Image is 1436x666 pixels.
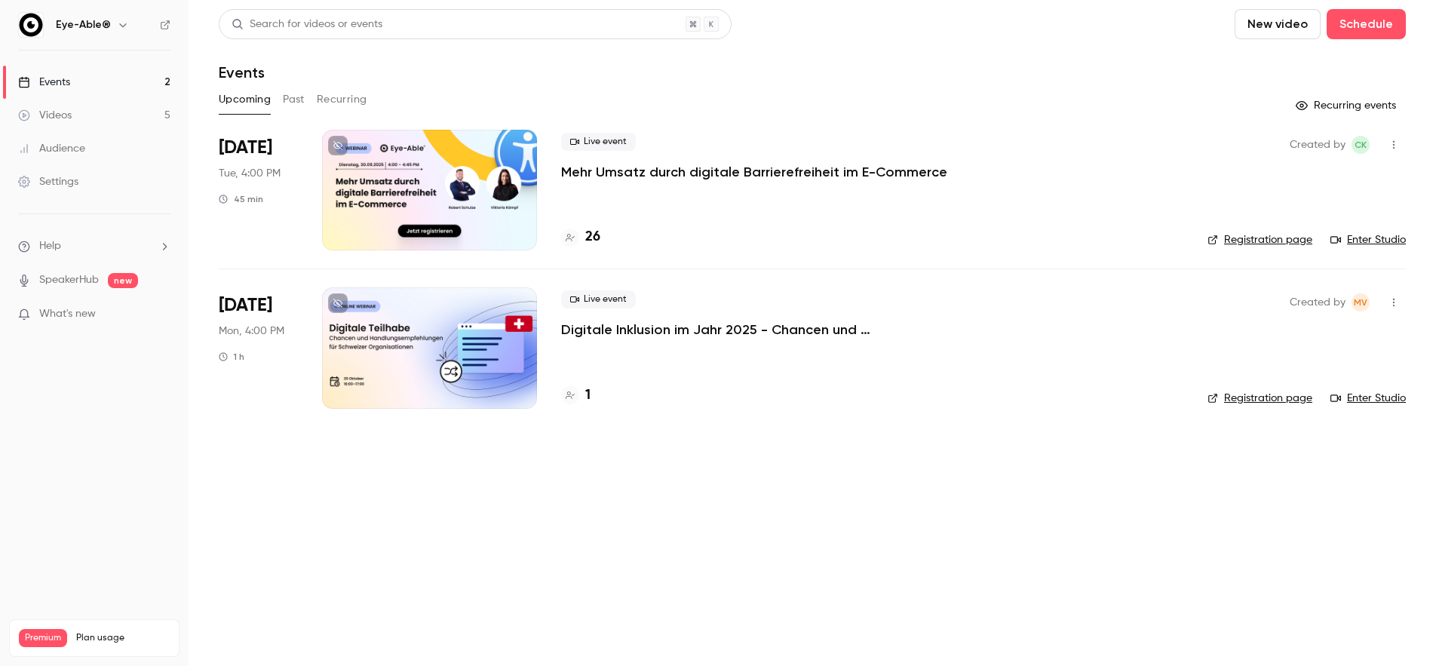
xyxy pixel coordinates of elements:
h4: 26 [585,227,600,247]
button: Recurring [317,87,367,112]
span: Premium [19,629,67,647]
div: Search for videos or events [232,17,382,32]
a: 26 [561,227,600,247]
a: Enter Studio [1330,232,1406,247]
span: Mon, 4:00 PM [219,324,284,339]
h6: Eye-Able® [56,17,111,32]
div: Sep 30 Tue, 4:00 PM (Europe/Berlin) [219,130,298,250]
h4: 1 [585,385,591,406]
div: Settings [18,174,78,189]
span: Created by [1290,136,1345,154]
span: MV [1354,293,1367,312]
div: Events [18,75,70,90]
span: new [108,273,138,288]
button: Past [283,87,305,112]
span: Tue, 4:00 PM [219,166,281,181]
div: Videos [18,108,72,123]
a: Mehr Umsatz durch digitale Barrierefreiheit im E-Commerce [561,163,947,181]
a: Enter Studio [1330,391,1406,406]
span: Plan usage [76,632,170,644]
span: CK [1355,136,1367,154]
a: Registration page [1207,232,1312,247]
span: What's new [39,306,96,322]
button: New video [1235,9,1321,39]
div: Oct 20 Mon, 4:00 PM (Europe/Berlin) [219,287,298,408]
li: help-dropdown-opener [18,238,170,254]
button: Upcoming [219,87,271,112]
a: SpeakerHub [39,272,99,288]
a: Registration page [1207,391,1312,406]
h1: Events [219,63,265,81]
span: Mahdalena Varchenko [1352,293,1370,312]
span: Help [39,238,61,254]
span: [DATE] [219,136,272,160]
div: Audience [18,141,85,156]
a: 1 [561,385,591,406]
span: Live event [561,133,636,151]
span: [DATE] [219,293,272,318]
img: Eye-Able® [19,13,43,37]
div: 1 h [219,351,244,363]
span: Carolin Kaulfersch [1352,136,1370,154]
a: Digitale Inklusion im Jahr 2025 - Chancen und Handlungsempfehlungen für Schweizer Organisationen [561,321,1014,339]
button: Recurring events [1289,94,1406,118]
span: Created by [1290,293,1345,312]
span: Live event [561,290,636,308]
div: 45 min [219,193,263,205]
button: Schedule [1327,9,1406,39]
